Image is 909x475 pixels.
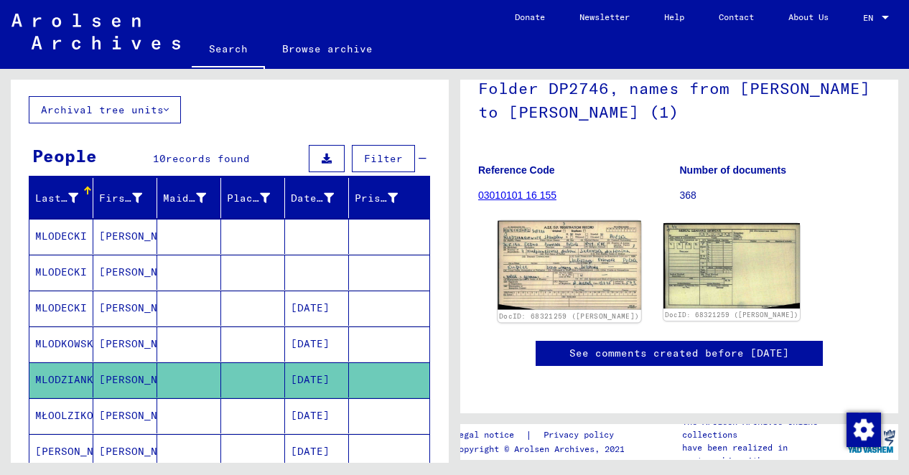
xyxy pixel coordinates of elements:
[29,398,93,433] mat-cell: MŁOOLZIKOWSKI
[285,326,349,362] mat-cell: [DATE]
[35,187,96,210] div: Last Name
[352,145,415,172] button: Filter
[349,178,429,218] mat-header-cell: Prisoner #
[478,164,555,176] b: Reference Code
[680,164,787,176] b: Number of documents
[532,428,631,443] a: Privacy policy
[93,362,157,398] mat-cell: [PERSON_NAME]
[29,96,181,123] button: Archival tree units
[11,14,180,50] img: Arolsen_neg.svg
[285,291,349,326] mat-cell: [DATE]
[163,187,224,210] div: Maiden Name
[163,191,206,206] div: Maiden Name
[498,221,641,309] img: 001.jpg
[478,189,556,201] a: 03010101 16 155
[499,312,639,321] a: DocID: 68321259 ([PERSON_NAME])
[29,434,93,469] mat-cell: [PERSON_NAME]
[99,187,160,210] div: First Name
[153,152,166,165] span: 10
[291,191,334,206] div: Date of Birth
[192,32,265,69] a: Search
[847,413,881,447] img: Zustimmung ändern
[863,12,873,23] mat-select-trigger: EN
[285,398,349,433] mat-cell: [DATE]
[93,255,157,290] mat-cell: [PERSON_NAME]
[355,187,416,210] div: Prisoner #
[29,178,93,218] mat-header-cell: Last Name
[166,152,250,165] span: records found
[265,32,390,66] a: Browse archive
[29,291,93,326] mat-cell: MLODECKI
[291,187,352,210] div: Date of Birth
[93,291,157,326] mat-cell: [PERSON_NAME]
[454,428,526,443] a: Legal notice
[93,219,157,254] mat-cell: [PERSON_NAME]
[93,434,157,469] mat-cell: [PERSON_NAME]
[680,188,881,203] p: 368
[569,346,789,361] a: See comments created before [DATE]
[93,178,157,218] mat-header-cell: First Name
[663,223,800,309] img: 002.jpg
[285,362,349,398] mat-cell: [DATE]
[364,152,403,165] span: Filter
[227,187,288,210] div: Place of Birth
[682,441,844,467] p: have been realized in partnership with
[454,428,631,443] div: |
[844,423,898,459] img: yv_logo.png
[478,55,880,142] h1: Folder DP2746, names from [PERSON_NAME] to [PERSON_NAME] (1)
[29,362,93,398] mat-cell: MLODZIANKIEWICZ
[454,443,631,456] p: Copyright © Arolsen Archives, 2021
[355,191,398,206] div: Prisoner #
[93,326,157,362] mat-cell: [PERSON_NAME]
[157,178,221,218] mat-header-cell: Maiden Name
[285,178,349,218] mat-header-cell: Date of Birth
[665,311,798,319] a: DocID: 68321259 ([PERSON_NAME])
[29,326,93,362] mat-cell: MLODKOWSKI
[32,143,97,169] div: People
[99,191,142,206] div: First Name
[29,255,93,290] mat-cell: MLODECKI
[93,398,157,433] mat-cell: [PERSON_NAME]
[35,191,78,206] div: Last Name
[846,412,880,446] div: Zustimmung ändern
[682,415,844,441] p: The Arolsen Archives online collections
[285,434,349,469] mat-cell: [DATE]
[221,178,285,218] mat-header-cell: Place of Birth
[227,191,270,206] div: Place of Birth
[29,219,93,254] mat-cell: MLODECKI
